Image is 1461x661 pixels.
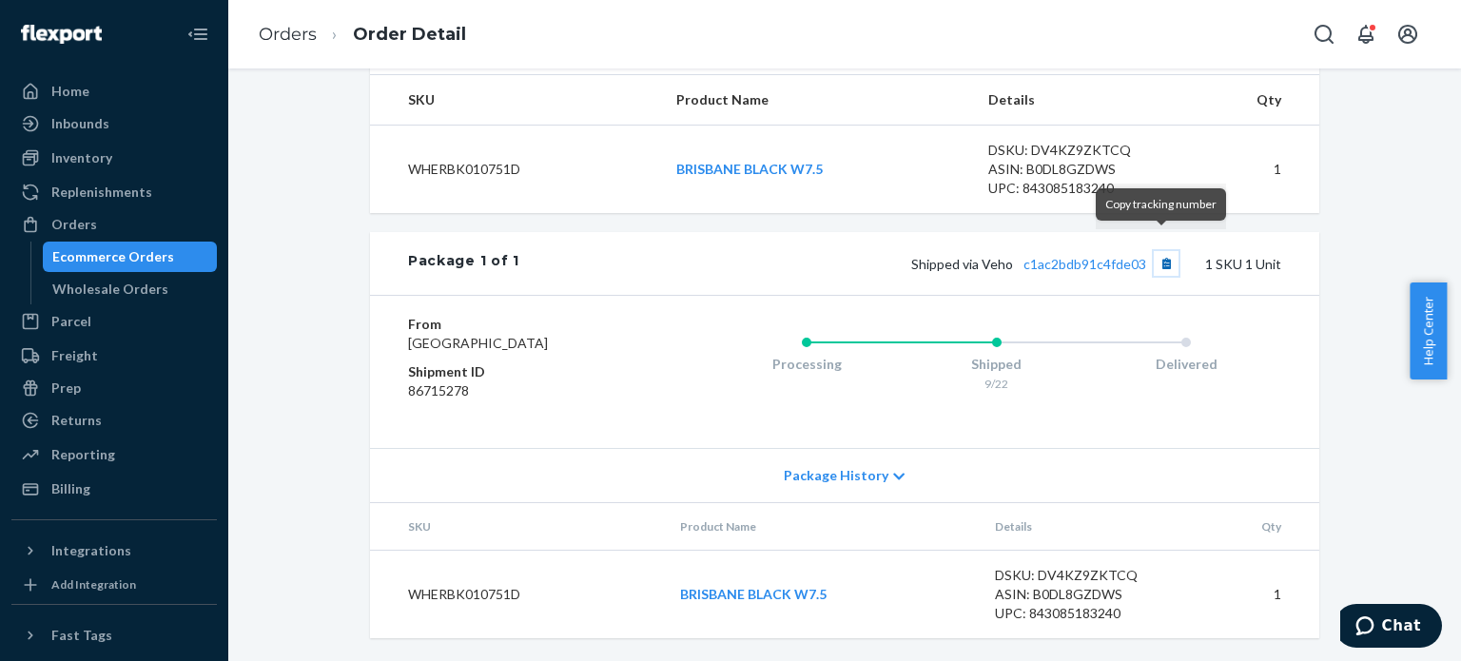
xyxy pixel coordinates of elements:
th: Details [973,75,1182,126]
a: Home [11,76,217,107]
div: Inbounds [51,114,109,133]
dt: From [408,315,635,334]
div: Parcel [51,312,91,331]
img: Flexport logo [21,25,102,44]
th: SKU [370,503,665,551]
div: Reporting [51,445,115,464]
a: BRISBANE BLACK W7.5 [676,161,823,177]
span: Copy tracking number [1105,197,1217,211]
td: 1 [1182,126,1319,214]
div: Replenishments [51,183,152,202]
a: Replenishments [11,177,217,207]
div: Freight [51,346,98,365]
div: Processing [711,355,902,374]
a: Wholesale Orders [43,274,218,304]
div: Integrations [51,541,131,560]
a: Returns [11,405,217,436]
div: Home [51,82,89,101]
div: 9/22 [902,376,1092,392]
div: Delivered [1091,355,1281,374]
div: Orders [51,215,97,234]
a: Add Integration [11,574,217,596]
a: Orders [259,24,317,45]
iframe: Opens a widget where you can chat to one of our agents [1340,604,1442,651]
div: Inventory [51,148,112,167]
div: Billing [51,479,90,498]
a: Orders [11,209,217,240]
a: Prep [11,373,217,403]
td: WHERBK010751D [370,551,665,639]
a: BRISBANE BLACK W7.5 [680,586,827,602]
span: Shipped via Veho [911,256,1179,272]
span: Package History [784,466,888,485]
button: Open notifications [1347,15,1385,53]
div: Wholesale Orders [52,280,168,299]
td: WHERBK010751D [370,126,661,214]
button: Copy tracking number [1154,251,1179,276]
div: Package 1 of 1 [408,251,519,276]
div: Ecommerce Orders [52,247,174,266]
div: DSKU: DV4KZ9ZKTCQ [988,141,1167,160]
div: ASIN: B0DL8GZDWS [995,585,1174,604]
div: Shipped [902,355,1092,374]
a: Parcel [11,306,217,337]
div: 1 SKU 1 Unit [519,251,1281,276]
th: Details [980,503,1189,551]
div: UPC: 843085183240 [988,179,1167,198]
button: Close Navigation [179,15,217,53]
div: UPC: 843085183240 [995,604,1174,623]
button: Open account menu [1389,15,1427,53]
button: Help Center [1410,282,1447,379]
div: Returns [51,411,102,430]
div: ASIN: B0DL8GZDWS [988,160,1167,179]
td: 1 [1189,551,1319,639]
span: [GEOGRAPHIC_DATA] [408,335,548,351]
th: Product Name [661,75,973,126]
th: SKU [370,75,661,126]
a: Freight [11,340,217,371]
button: Open Search Box [1305,15,1343,53]
th: Product Name [665,503,980,551]
a: Inbounds [11,108,217,139]
dt: Shipment ID [408,362,635,381]
div: DSKU: DV4KZ9ZKTCQ [995,566,1174,585]
div: Add Integration [51,576,136,593]
button: Integrations [11,535,217,566]
button: Fast Tags [11,620,217,651]
div: Prep [51,379,81,398]
a: Order Detail [353,24,466,45]
th: Qty [1182,75,1319,126]
div: Fast Tags [51,626,112,645]
a: Reporting [11,439,217,470]
th: Qty [1189,503,1319,551]
a: c1ac2bdb91c4fde03 [1023,256,1146,272]
a: Inventory [11,143,217,173]
a: Ecommerce Orders [43,242,218,272]
a: Billing [11,474,217,504]
ol: breadcrumbs [243,7,481,63]
dd: 86715278 [408,381,635,400]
